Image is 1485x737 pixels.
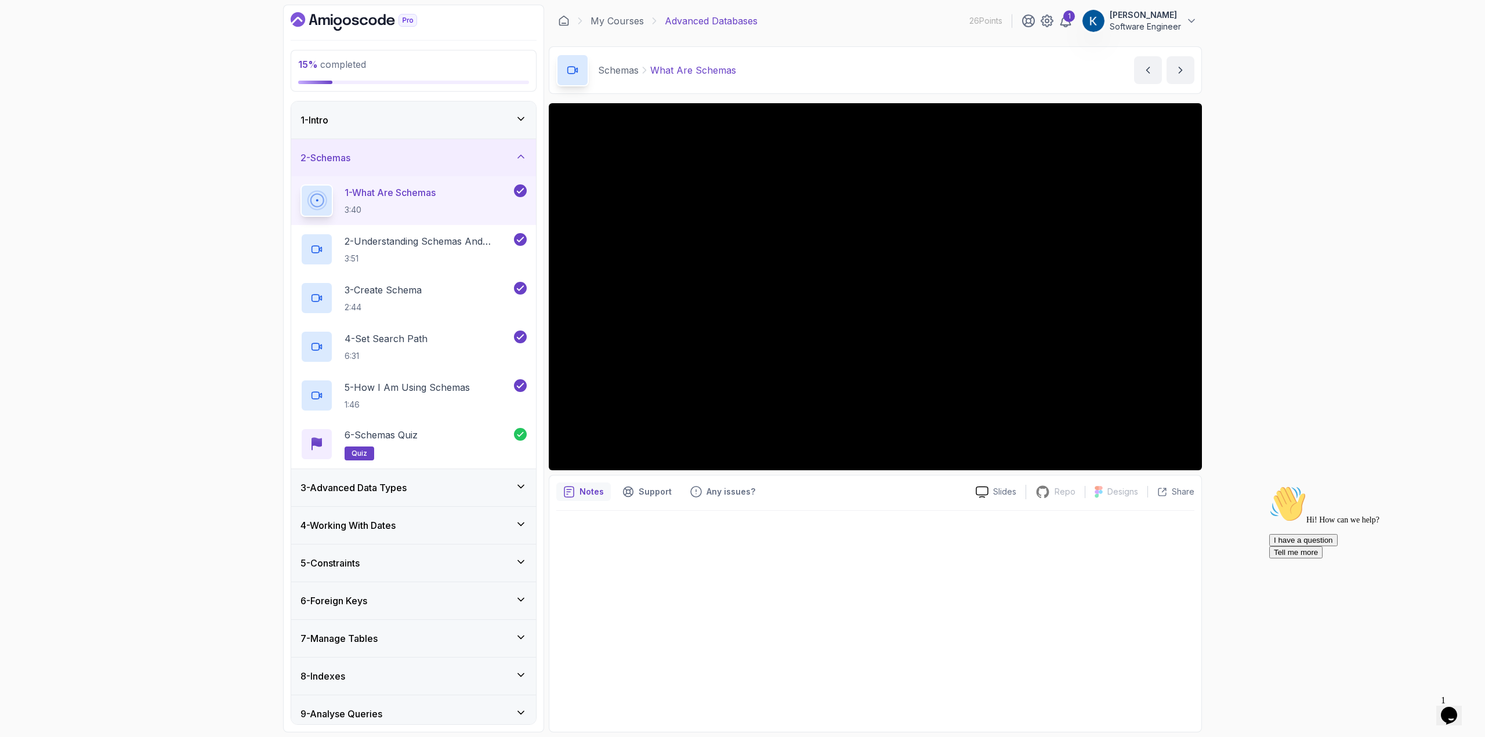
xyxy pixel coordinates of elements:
button: I have a question [5,53,73,66]
h3: 6 - Foreign Keys [300,594,367,608]
button: 3-Advanced Data Types [291,469,536,506]
button: notes button [556,482,611,501]
span: 15 % [298,59,318,70]
p: 4 - Set Search Path [345,332,428,346]
button: 2-Schemas [291,139,536,176]
button: 3-Create Schema2:44 [300,282,527,314]
h3: 4 - Working With Dates [300,518,396,532]
p: Advanced Databases [665,14,758,28]
button: 1-Intro [291,101,536,139]
h3: 3 - Advanced Data Types [300,481,407,495]
p: Slides [993,486,1016,498]
button: 8-Indexes [291,658,536,695]
p: 3:40 [345,204,436,216]
a: Dashboard [558,15,570,27]
span: quiz [352,449,367,458]
a: Slides [966,486,1026,498]
button: Share [1147,486,1194,498]
a: Dashboard [291,12,444,31]
button: previous content [1134,56,1162,84]
p: Any issues? [707,486,755,498]
button: 2-Understanding Schemas And Search Path3:51 [300,233,527,266]
iframe: chat widget [1436,691,1473,725]
a: My Courses [591,14,644,28]
button: 6-Foreign Keys [291,582,536,619]
button: 4-Set Search Path6:31 [300,331,527,363]
button: 1-What Are Schemas3:40 [300,184,527,217]
button: 5-How I Am Using Schemas1:46 [300,379,527,412]
p: Designs [1107,486,1138,498]
p: What Are Schemas [650,63,736,77]
p: [PERSON_NAME] [1110,9,1181,21]
button: 7-Manage Tables [291,620,536,657]
button: 4-Working With Dates [291,507,536,544]
div: 👋Hi! How can we help?I have a questionTell me more [5,5,213,78]
h3: 5 - Constraints [300,556,360,570]
iframe: chat widget [1265,481,1473,685]
img: :wave: [5,5,42,42]
p: Schemas [598,63,639,77]
p: 6:31 [345,350,428,362]
p: Notes [579,486,604,498]
p: 2:44 [345,302,422,313]
button: next content [1167,56,1194,84]
iframe: 1 - What Are Schemas [549,103,1202,470]
p: 3:51 [345,253,512,264]
h3: 2 - Schemas [300,151,350,165]
p: 5 - How I Am Using Schemas [345,380,470,394]
p: Software Engineer [1110,21,1181,32]
p: Repo [1055,486,1075,498]
h3: 8 - Indexes [300,669,345,683]
a: 1 [1059,14,1073,28]
p: Share [1172,486,1194,498]
span: Hi! How can we help? [5,35,115,43]
p: 26 Points [969,15,1002,27]
button: 5-Constraints [291,544,536,582]
h3: 1 - Intro [300,113,328,127]
button: 6-Schemas Quizquiz [300,428,527,460]
span: completed [298,59,366,70]
p: 6 - Schemas Quiz [345,428,418,442]
p: 1:46 [345,399,470,411]
button: Support button [615,482,679,501]
button: Feedback button [683,482,762,501]
p: 1 - What Are Schemas [345,186,436,199]
h3: 9 - Analyse Queries [300,707,382,721]
p: 2 - Understanding Schemas And Search Path [345,234,512,248]
button: 9-Analyse Queries [291,695,536,732]
button: Tell me more [5,66,58,78]
div: 1 [1063,10,1075,22]
img: user profile image [1082,10,1104,32]
p: 3 - Create Schema [345,283,422,297]
h3: 7 - Manage Tables [300,631,378,645]
p: Support [639,486,672,498]
button: user profile image[PERSON_NAME]Software Engineer [1082,9,1197,32]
